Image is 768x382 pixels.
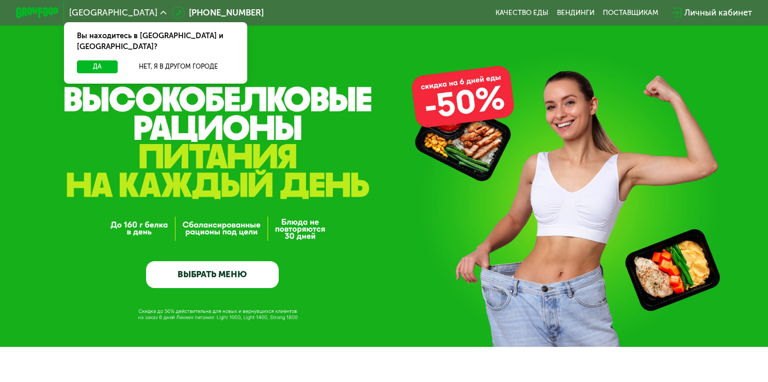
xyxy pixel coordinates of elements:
a: Вендинги [557,8,595,17]
span: [GEOGRAPHIC_DATA] [69,8,157,17]
a: [PHONE_NUMBER] [172,6,264,19]
button: Да [77,60,118,73]
div: Вы находитесь в [GEOGRAPHIC_DATA] и [GEOGRAPHIC_DATA]? [64,22,247,60]
div: поставщикам [603,8,658,17]
a: Качество еды [495,8,548,17]
button: Нет, я в другом городе [122,60,235,73]
a: ВЫБРАТЬ МЕНЮ [146,261,279,288]
div: Личный кабинет [684,6,752,19]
